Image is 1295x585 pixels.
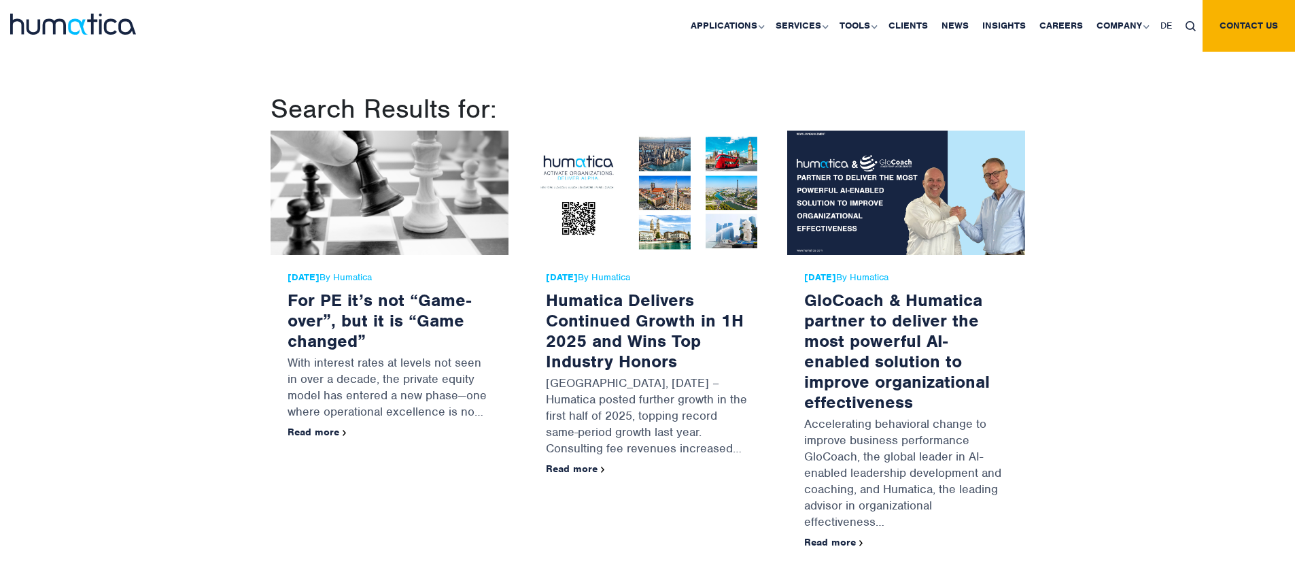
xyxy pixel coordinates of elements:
span: DE [1160,20,1172,31]
a: For PE it’s not “Game-over”, but it is “Game changed” [288,289,471,352]
p: [GEOGRAPHIC_DATA], [DATE] – Humatica posted further growth in the first half of 2025, topping rec... [546,371,750,463]
p: Accelerating behavioral change to improve business performance GloCoach, the global leader in AI-... [804,412,1008,537]
img: logo [10,14,136,35]
img: arrowicon [859,540,863,546]
strong: [DATE] [288,271,320,283]
p: With interest rates at levels not seen in over a decade, the private equity model has entered a n... [288,351,491,427]
h1: Search Results for: [271,93,1025,125]
a: Humatica Delivers Continued Growth in 1H 2025 and Wins Top Industry Honors [546,289,744,372]
strong: [DATE] [546,271,578,283]
img: Humatica Delivers Continued Growth in 1H 2025 and Wins Top Industry Honors [529,131,767,255]
img: For PE it’s not “Game-over”, but it is “Game changed” [271,131,508,255]
strong: [DATE] [804,271,836,283]
a: Read more [546,463,605,475]
a: Read more [804,536,863,548]
img: arrowicon [343,430,347,436]
span: By Humatica [288,272,491,283]
img: search_icon [1186,21,1196,31]
a: GloCoach & Humatica partner to deliver the most powerful AI-enabled solution to improve organizat... [804,289,990,413]
a: Read more [288,426,347,438]
img: arrowicon [601,467,605,473]
span: By Humatica [546,272,750,283]
img: GloCoach & Humatica partner to deliver the most powerful AI-enabled solution to improve organizat... [787,131,1025,255]
span: By Humatica [804,272,1008,283]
